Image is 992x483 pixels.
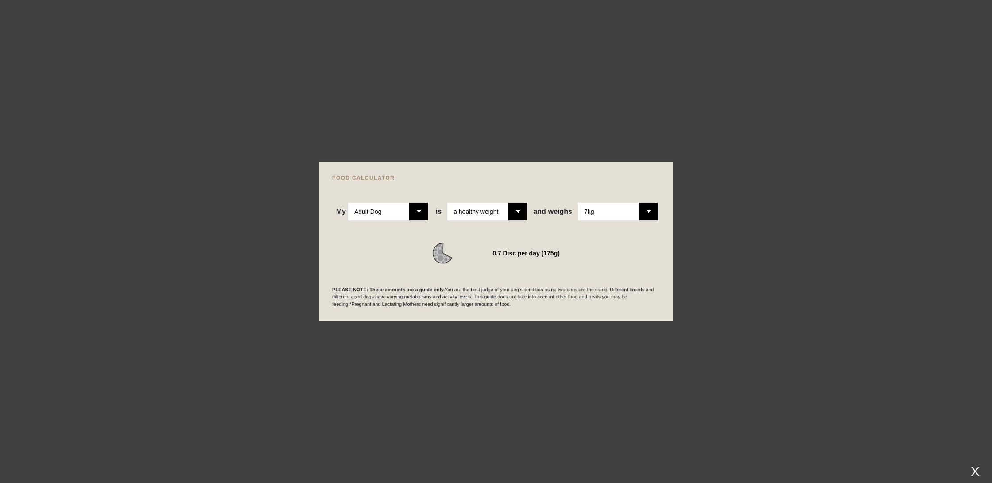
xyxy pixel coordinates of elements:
[533,208,548,216] span: and
[332,287,445,292] b: PLEASE NOTE: These amounts are a guide only.
[492,247,560,259] div: 0.7 Disc per day (175g)
[336,208,346,216] span: My
[436,208,442,216] span: is
[533,208,572,216] span: weighs
[332,175,660,181] h4: FOOD CALCULATOR
[332,286,660,308] p: You are the best judge of your dog's condition as no two dogs are the same. Different breeds and ...
[967,464,983,479] div: X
